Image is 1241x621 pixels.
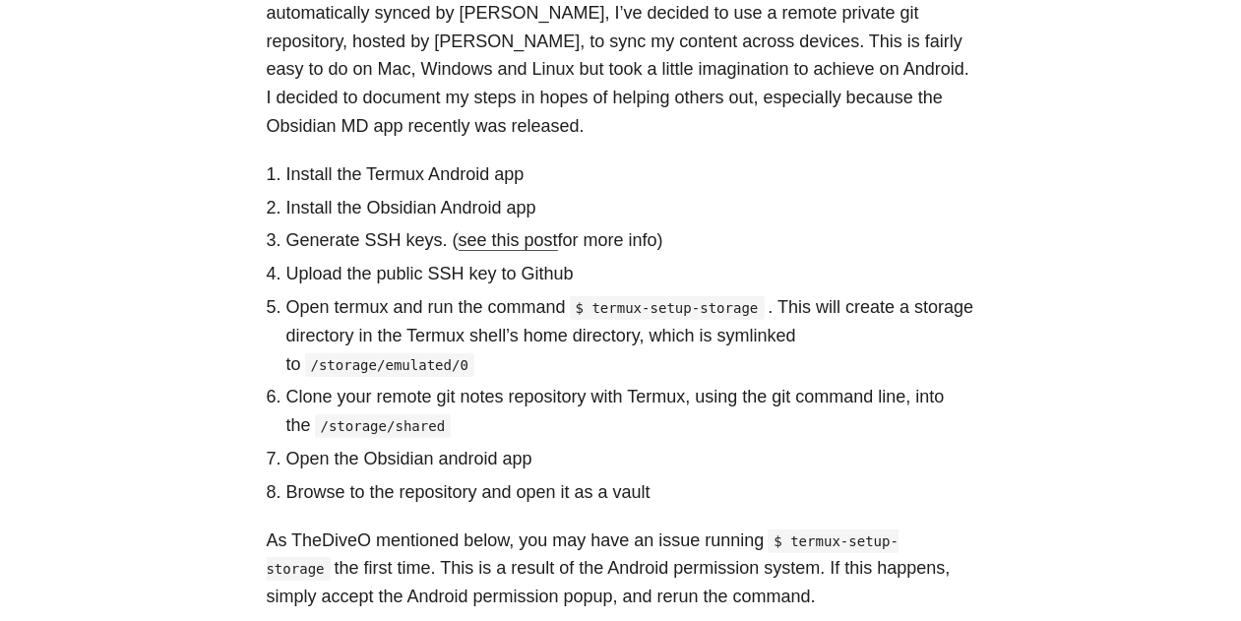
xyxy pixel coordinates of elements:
li: Open termux and run the command . This will create a storage directory in the Termux shell’s home... [286,293,975,378]
li: Install the Obsidian Android app [286,194,975,222]
code: /storage/emulated/0 [305,353,475,377]
li: Browse to the repository and open it as a vault [286,478,975,507]
li: Generate SSH keys. ( for more info) [286,226,975,255]
code: /storage/shared [315,414,452,438]
p: As TheDiveO mentioned below, you may have an issue running the first time. This is a result of th... [267,527,975,611]
li: Clone your remote git notes repository with Termux, using the git command line, into the [286,383,975,440]
li: Install the Termux Android app [286,160,975,189]
a: see this post [459,230,558,250]
code: $ termux-setup-storage [570,296,765,320]
li: Open the Obsidian android app [286,445,975,473]
li: Upload the public SSH key to Github [286,260,975,288]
